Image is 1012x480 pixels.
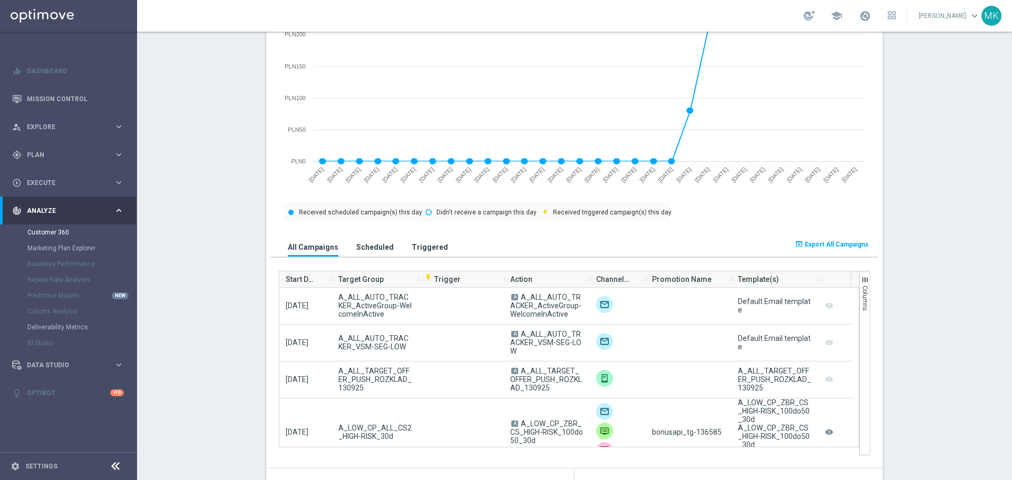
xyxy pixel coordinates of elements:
text: [DATE] [381,166,398,183]
text: [DATE] [400,166,417,183]
text: PLN0 [291,158,306,164]
button: Triggered [409,237,451,257]
text: [DATE] [730,166,747,183]
i: remove_red_eye [824,425,834,439]
i: keyboard_arrow_right [114,122,124,132]
div: A_ALL_TARGET_OFFER_PUSH_ROZKLAD_130925 [738,367,811,392]
img: Target group only [596,296,613,313]
div: Optibot [12,379,124,407]
span: keyboard_arrow_down [969,10,980,22]
i: equalizer [12,66,22,76]
span: A [511,331,518,337]
i: keyboard_arrow_right [114,205,124,215]
text: [DATE] [363,166,380,183]
div: Private message [596,423,613,439]
i: play_circle_outline [12,178,22,188]
text: [DATE] [528,166,546,183]
div: XtremePush [596,370,613,387]
span: Start Date [286,269,317,290]
span: A_LOW_CP_ALL_CS2_HIGH-RISK_30d [338,424,412,440]
i: track_changes [12,206,22,215]
a: Mission Control [27,85,124,113]
div: Default Email template [738,297,811,314]
div: Deliverability Metrics [27,319,136,335]
span: Execute [27,180,114,186]
text: [DATE] [436,166,454,183]
button: equalizer Dashboard [12,67,124,75]
text: [DATE] [767,166,784,183]
span: Trigger [424,275,461,283]
text: [DATE] [565,166,582,183]
text: [DATE] [822,166,840,183]
text: [DATE] [583,166,600,183]
text: [DATE] [748,166,766,183]
text: [DATE] [804,166,821,183]
text: [DATE] [473,166,490,183]
span: A_ALL_AUTO_TRACKER_ActiveGroup-WelcomeInActive [338,293,412,318]
div: A_LOW_CP_ZBR_CS_HIGH-RISK_100do50_30d [738,398,811,424]
a: Customer 360 [27,228,110,237]
span: A_ALL_AUTO_TRACKER_VSM-SEG-LOW [338,334,412,351]
i: lightbulb [12,388,22,398]
button: play_circle_outline Execute keyboard_arrow_right [12,179,124,187]
div: SMS [596,442,613,459]
i: keyboard_arrow_right [114,178,124,188]
text: [DATE] [638,166,656,183]
div: Execute [12,178,114,188]
text: PLN200 [285,31,306,37]
div: Mission Control [12,95,124,103]
text: PLN100 [285,95,306,101]
i: keyboard_arrow_right [114,360,124,370]
span: A_ALL_AUTO_TRACKER_ActiveGroup-WelcomeInActive [510,293,581,318]
span: Data Studio [27,362,114,368]
div: +10 [110,389,124,396]
text: PLN150 [285,63,306,70]
span: A [511,420,518,427]
div: Explore [12,122,114,132]
text: [DATE] [326,166,343,183]
i: keyboard_arrow_right [114,150,124,160]
span: Action [510,269,532,290]
div: person_search Explore keyboard_arrow_right [12,123,124,131]
text: [DATE] [675,166,693,183]
text: [DATE] [841,166,858,183]
span: Target Group [338,269,384,290]
span: A [511,368,518,374]
div: Analyze [12,206,114,215]
a: Marketing Plan Explorer [27,244,110,252]
a: [PERSON_NAME]keyboard_arrow_down [918,8,981,24]
text: [DATE] [601,166,619,183]
h3: All Campaigns [288,242,338,252]
span: Export All Campaigns [805,241,869,248]
span: Template(s) [738,269,779,290]
span: bonusapi_tg-136585 [652,428,722,436]
span: Explore [27,124,114,130]
text: [DATE] [620,166,637,183]
div: Mission Control [12,85,124,113]
div: Marketing Plan Explorer [27,240,136,256]
text: [DATE] [712,166,729,183]
button: Data Studio keyboard_arrow_right [12,361,124,369]
span: A [511,294,518,300]
text: [DATE] [344,166,362,183]
text: [DATE] [454,166,472,183]
span: Plan [27,152,114,158]
h3: Scheduled [356,242,394,252]
button: Scheduled [354,237,396,257]
div: A_LOW_CP_ZBR_CS_HIGH-RISK_100do50_30d [738,424,811,449]
div: NEW [112,292,129,299]
span: A_LOW_CP_ZBR_CS_HIGH-RISK_100do50_30d [510,419,583,445]
text: [DATE] [785,166,803,183]
div: Plan [12,150,114,160]
div: BI Studio [27,335,136,351]
i: open_in_browser [795,240,803,248]
span: Columns [861,286,869,311]
a: Optibot [27,379,110,407]
div: Predictive Models [27,288,136,303]
div: Cohorts Analysis [27,303,136,319]
button: gps_fixed Plan keyboard_arrow_right [12,151,124,159]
